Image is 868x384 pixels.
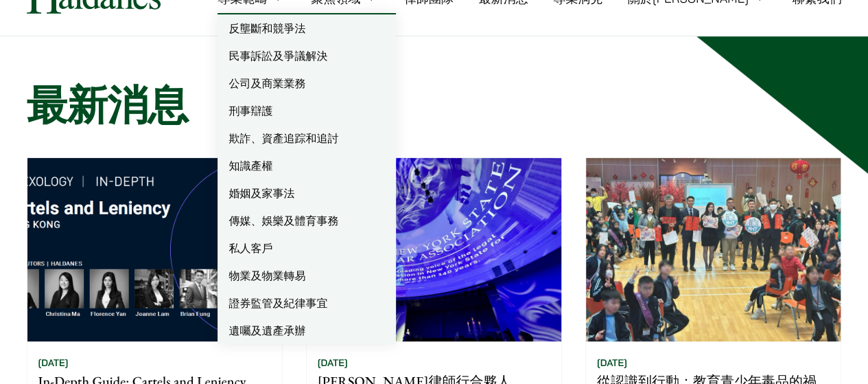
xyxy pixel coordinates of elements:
[318,357,348,369] time: [DATE]
[218,179,396,207] a: 婚姻及家事法
[218,69,396,97] a: 公司及商業業務
[38,357,69,369] time: [DATE]
[218,234,396,262] a: 私人客戶
[218,14,396,42] a: 反壟斷和競爭法
[597,357,627,369] time: [DATE]
[218,152,396,179] a: 知識產權
[218,289,396,317] a: 證券監管及紀律事宜
[218,317,396,344] a: 遺囑及遺產承辦
[218,42,396,69] a: 民事訴訟及爭議解決
[218,124,396,152] a: 欺詐、資產追踪和追討
[27,80,842,130] h1: 最新消息
[218,262,396,289] a: 物業及物業轉易
[218,97,396,124] a: 刑事辯護
[218,207,396,234] a: 傳媒、娛樂及體育事務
